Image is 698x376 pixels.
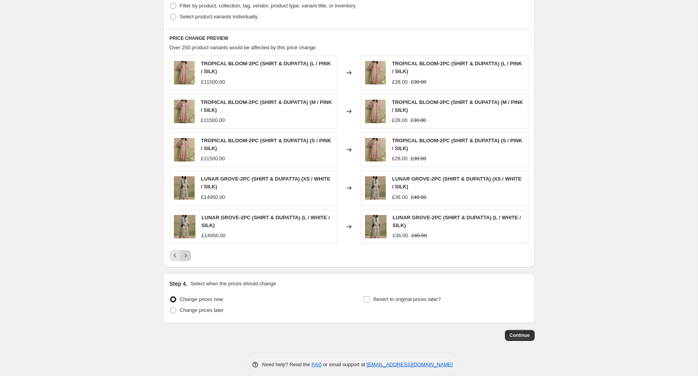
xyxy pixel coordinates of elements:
[411,193,426,201] strike: £40.00
[180,307,224,313] span: Change prices later
[170,250,191,261] nav: Pagination
[201,138,331,151] span: TROPICAL BLOOM-2PC (SHIRT & DUPATTA) (S / PINK / SILK)
[365,61,386,84] img: CS_0007_DSC07809_80x.jpg
[170,250,181,261] button: Previous
[170,45,317,50] span: Over 250 product variants would be affected by this price change:
[365,100,386,123] img: CS_0007_DSC07809_80x.jpg
[174,100,195,123] img: CS_0007_DSC07809_80x.jpg
[201,193,225,201] div: £14950.00
[201,61,331,74] span: TROPICAL BLOOM-2PC (SHIRT & DUPATTA) (L / PINK / SILK)
[180,296,223,302] span: Change prices now
[411,155,426,163] strike: £30.00
[392,78,408,86] div: £28.00
[170,35,528,41] h6: PRICE CHANGE PREVIEW
[311,362,322,367] a: FAQ
[180,14,258,20] span: Select product variants individually
[510,332,530,338] span: Continue
[174,176,195,200] img: CS_0006_DSC07604_80x.jpg
[365,138,386,161] img: CS_0007_DSC07809_80x.jpg
[202,232,226,240] div: £14950.00
[392,61,522,74] span: TROPICAL BLOOM-2PC (SHIRT & DUPATTA) (L / PINK / SILK)
[174,61,195,84] img: CS_0007_DSC07809_80x.jpg
[392,193,408,201] div: £36.00
[392,176,521,190] span: LUNAR GROVE-2PC (SHIRT & DUPATTA) (XS / WHITE / SILK)
[392,99,523,113] span: TROPICAL BLOOM-2PC (SHIRT & DUPATTA) (M / PINK / SILK)
[262,362,312,367] span: Need help? Read the
[180,3,356,9] span: Filter by product, collection, tag, vendor, product type, variant title, or inventory
[373,296,441,302] span: Revert to original prices later?
[505,330,535,341] button: Continue
[411,116,426,124] strike: £30.00
[170,280,188,288] h2: Step 4.
[190,280,276,288] p: Select when the prices should change
[393,232,408,240] div: £36.00
[201,116,225,124] div: £11500.00
[201,78,225,86] div: £11500.00
[201,155,225,163] div: £11500.00
[174,138,195,161] img: CS_0007_DSC07809_80x.jpg
[411,232,427,240] strike: £40.00
[201,99,332,113] span: TROPICAL BLOOM-2PC (SHIRT & DUPATTA) (M / PINK / SILK)
[392,138,522,151] span: TROPICAL BLOOM-2PC (SHIRT & DUPATTA) (S / PINK / SILK)
[392,116,408,124] div: £28.00
[392,155,408,163] div: £28.00
[174,215,195,238] img: CS_0006_DSC07604_80x.jpg
[322,362,367,367] span: or email support at
[393,215,521,228] span: LUNAR GROVE-2PC (SHIRT & DUPATTA) (L / WHITE / SILK)
[180,250,191,261] button: Next
[365,176,386,200] img: CS_0006_DSC07604_80x.jpg
[411,78,426,86] strike: £30.00
[201,176,330,190] span: LUNAR GROVE-2PC (SHIRT & DUPATTA) (XS / WHITE / SILK)
[365,215,387,238] img: CS_0006_DSC07604_80x.jpg
[202,215,330,228] span: LUNAR GROVE-2PC (SHIRT & DUPATTA) (L / WHITE / SILK)
[367,362,453,367] a: [EMAIL_ADDRESS][DOMAIN_NAME]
